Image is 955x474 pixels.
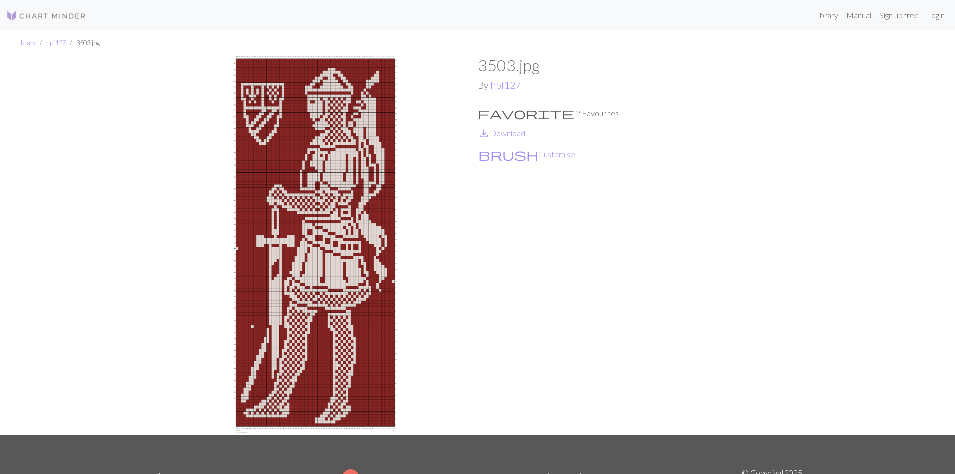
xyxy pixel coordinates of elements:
[478,106,574,120] span: favorite
[490,79,521,91] a: hpf127
[153,56,478,435] img: 3503.jpg
[478,107,803,119] p: 2 Favourites
[842,5,875,25] a: Manual
[46,39,66,47] a: hpf127
[478,148,576,161] button: CustomiseCustomise
[478,79,803,91] h2: By
[478,126,490,140] span: save_alt
[478,107,574,119] i: Favourite
[923,5,949,25] a: Login
[478,56,803,75] h1: 3503.jpg
[6,10,86,22] img: Logo
[810,5,842,25] a: Library
[875,5,923,25] a: Sign up free
[16,39,36,47] a: Library
[478,128,525,138] a: DownloadDownload
[66,38,100,48] li: 3503.jpg
[478,127,490,139] i: Download
[478,147,538,162] span: brush
[478,148,538,161] i: Customise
